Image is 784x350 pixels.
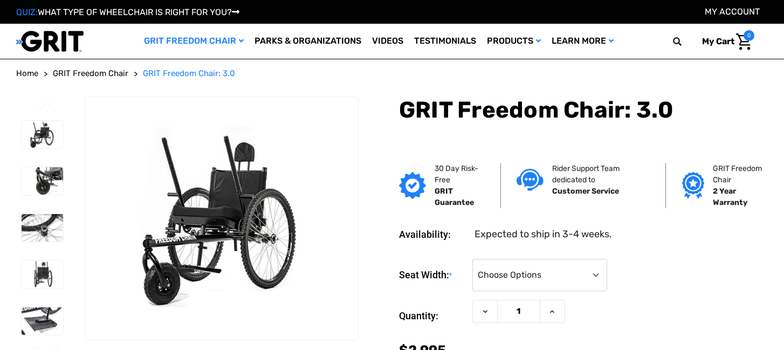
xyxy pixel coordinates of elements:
h1: GRIT Freedom Chair: 3.0 [399,97,768,123]
strong: 2 Year Warranty [713,187,747,207]
dd: Expected to ship in 3-4 weeks. [474,227,612,242]
span: GRIT Freedom Chair: 3.0 [143,68,235,78]
img: GRIT All-Terrain Wheelchair and Mobility Equipment [16,30,84,52]
a: GRIT Freedom Chair: 3.0 [143,67,235,80]
span: GRIT Freedom Chair [53,68,128,78]
label: Quantity: [399,300,467,332]
label: Seat Width: [399,259,467,292]
img: GRIT Freedom Chair: 3.0 [85,127,358,309]
span: 0 [744,30,754,41]
nav: Breadcrumb [16,67,768,80]
img: GRIT Freedom Chair: 3.0 [22,307,63,335]
a: Videos [367,24,409,59]
img: GRIT Freedom Chair: 3.0 [22,214,63,242]
a: Learn More [546,24,619,59]
span: QUIZ: [16,7,38,17]
img: Cart [736,33,752,50]
img: GRIT Freedom Chair: 3.0 [22,167,63,195]
a: Parks & Organizations [249,24,367,59]
a: Account [705,6,760,17]
strong: Customer Service [552,187,619,196]
p: 30 Day Risk-Free [435,163,484,186]
a: Home [16,67,38,80]
img: GRIT Freedom Chair: 3.0 [22,121,63,149]
img: GRIT Freedom Chair: 3.0 [22,260,63,289]
button: Go to slide 3 of 3 [36,101,59,114]
a: Products [482,24,546,59]
span: Home [16,68,38,78]
a: GRIT Freedom Chair [139,24,249,59]
p: GRIT Freedom Chair [713,163,772,186]
a: GRIT Freedom Chair [53,67,128,80]
p: Rider Support Team dedicated to [552,163,649,186]
a: Cart with 0 items [694,30,754,53]
strong: GRIT Guarantee [435,187,474,207]
img: GRIT Guarantee [399,172,426,199]
span: My Cart [702,36,734,46]
img: Grit freedom [682,172,704,199]
a: QUIZ:WHAT TYPE OF WHEELCHAIR IS RIGHT FOR YOU? [16,7,239,17]
dt: Availability: [399,227,467,242]
a: Testimonials [409,24,482,59]
img: Customer service [517,169,544,191]
input: Search [678,30,694,53]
